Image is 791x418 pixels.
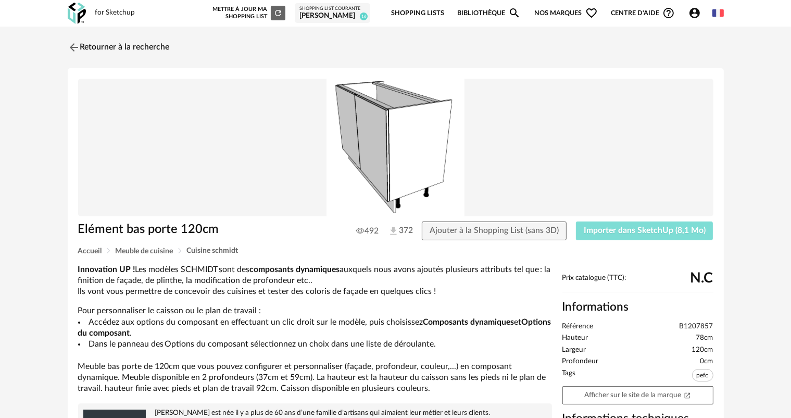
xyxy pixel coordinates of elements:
[78,317,552,339] li: Accédez aux options du composant en effectuant un clic droit sur le modèle, puis choisissez et .
[457,1,521,26] a: BibliothèqueMagnify icon
[78,265,135,274] b: Innovation UP !
[116,248,173,255] span: Meuble de cuisine
[562,300,713,315] h2: Informations
[688,7,701,19] span: Account Circle icon
[78,264,552,298] p: Les modèles SCHMIDT sont des auxquels nous avons ajoutés plusieurs attributs tel que : la finitio...
[662,7,675,19] span: Help Circle Outline icon
[95,8,135,18] div: for Sketchup
[684,391,691,398] span: Open In New icon
[388,225,403,237] span: 372
[83,409,547,417] p: [PERSON_NAME] est née il y a plus de 60 ans d’une famille d’artisans qui aimaient leur métier et ...
[680,322,713,331] span: B1207857
[508,7,521,19] span: Magnify icon
[78,222,337,238] h1: Elément bas porte 120cm
[68,3,86,24] img: OXP
[299,6,366,12] div: Shopping List courante
[273,10,283,16] span: Refresh icon
[692,346,713,355] span: 120cm
[250,265,340,274] b: composants dynamiques
[299,6,366,21] a: Shopping List courante [PERSON_NAME] 16
[692,369,713,382] span: pefc
[78,247,713,255] div: Breadcrumb
[534,1,598,26] span: Nos marques
[562,322,594,331] span: Référence
[356,226,379,236] span: 492
[562,357,599,366] span: Profondeur
[68,36,170,59] a: Retourner à la recherche
[585,7,598,19] span: Heart Outline icon
[700,357,713,366] span: 0cm
[78,264,552,395] div: Pour personnaliser le caisson ou le plan de travail : Meuble bas porte de 120cm que vous pouvez c...
[696,334,713,343] span: 78cm
[78,318,551,337] b: Options du composant
[423,318,514,326] b: Composants dynamiques
[584,226,706,235] span: Importer dans SketchUp (8,1 Mo)
[576,222,713,240] button: Importer dans SketchUp (8,1 Mo)
[360,13,368,20] span: 16
[690,274,713,282] span: N.C
[562,334,588,343] span: Hauteur
[388,226,399,237] img: Téléchargements
[611,7,675,19] span: Centre d'aideHelp Circle Outline icon
[562,369,576,384] span: Tags
[78,79,713,217] img: Product pack shot
[562,346,586,355] span: Largeur
[562,274,713,293] div: Prix catalogue (TTC):
[187,247,238,254] span: Cuisine schmidt
[299,11,366,21] div: [PERSON_NAME]
[78,248,102,255] span: Accueil
[78,339,552,350] li: Dans le panneau des Options du composant sélectionnez un choix dans une liste de déroulante.
[562,386,713,404] a: Afficher sur le site de la marqueOpen In New icon
[391,1,444,26] a: Shopping Lists
[430,226,559,235] span: Ajouter à la Shopping List (sans 3D)
[712,7,724,19] img: fr
[210,6,285,20] div: Mettre à jour ma Shopping List
[688,7,706,19] span: Account Circle icon
[422,222,567,240] button: Ajouter à la Shopping List (sans 3D)
[68,41,80,54] img: svg+xml;base64,PHN2ZyB3aWR0aD0iMjQiIGhlaWdodD0iMjQiIHZpZXdCb3g9IjAgMCAyNCAyNCIgZmlsbD0ibm9uZSIgeG...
